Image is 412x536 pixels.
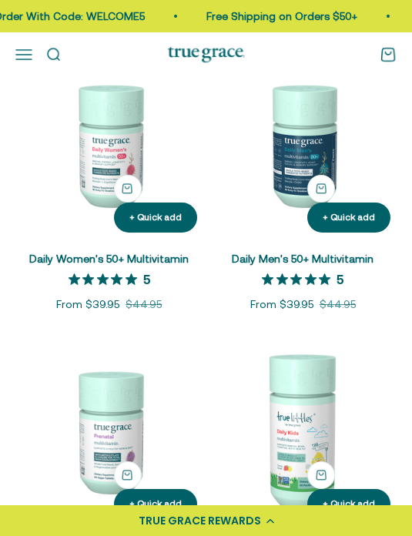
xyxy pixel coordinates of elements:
button: + Quick add [114,203,197,233]
sale-price: From $39.95 [56,296,119,313]
button: + Quick add [307,175,335,203]
img: Daily Men's 50+ Multivitamin [209,51,397,239]
span: 5 out 5 stars rating in total 8 reviews [69,269,143,290]
img: Daily Multivitamin for Energy, Longevity, Heart Health, & Memory Support* L-ergothioneine to supp... [15,51,203,239]
img: True Littles® Daily Kids Multivitamin [209,337,397,525]
button: + Quick add [114,461,142,489]
div: + Quick add [323,497,375,511]
img: Daily Multivitamin to Support a Healthy Mom & Baby* For women during pre-conception, pregnancy, a... [15,337,203,525]
a: Daily Men's 50+ Multivitamin [232,253,373,265]
div: + Quick add [129,497,182,511]
button: + Quick add [307,461,335,489]
button: + Quick add [114,175,142,203]
span: 5 out 5 stars rating in total 1 reviews [262,269,337,290]
compare-at-price: $44.95 [320,296,356,313]
a: Free Shipping on Orders $50+ [206,10,357,22]
p: 5 [143,271,150,286]
sale-price: From $39.95 [250,296,313,313]
compare-at-price: $44.95 [126,296,162,313]
div: TRUE GRACE REWARDS [139,513,261,529]
button: + Quick add [114,489,197,519]
p: 5 [337,271,343,286]
a: Daily Women's 50+ Multivitamin [29,253,189,265]
div: + Quick add [129,210,182,225]
div: + Quick add [323,210,375,225]
button: + Quick add [307,203,390,233]
button: + Quick add [307,489,390,519]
